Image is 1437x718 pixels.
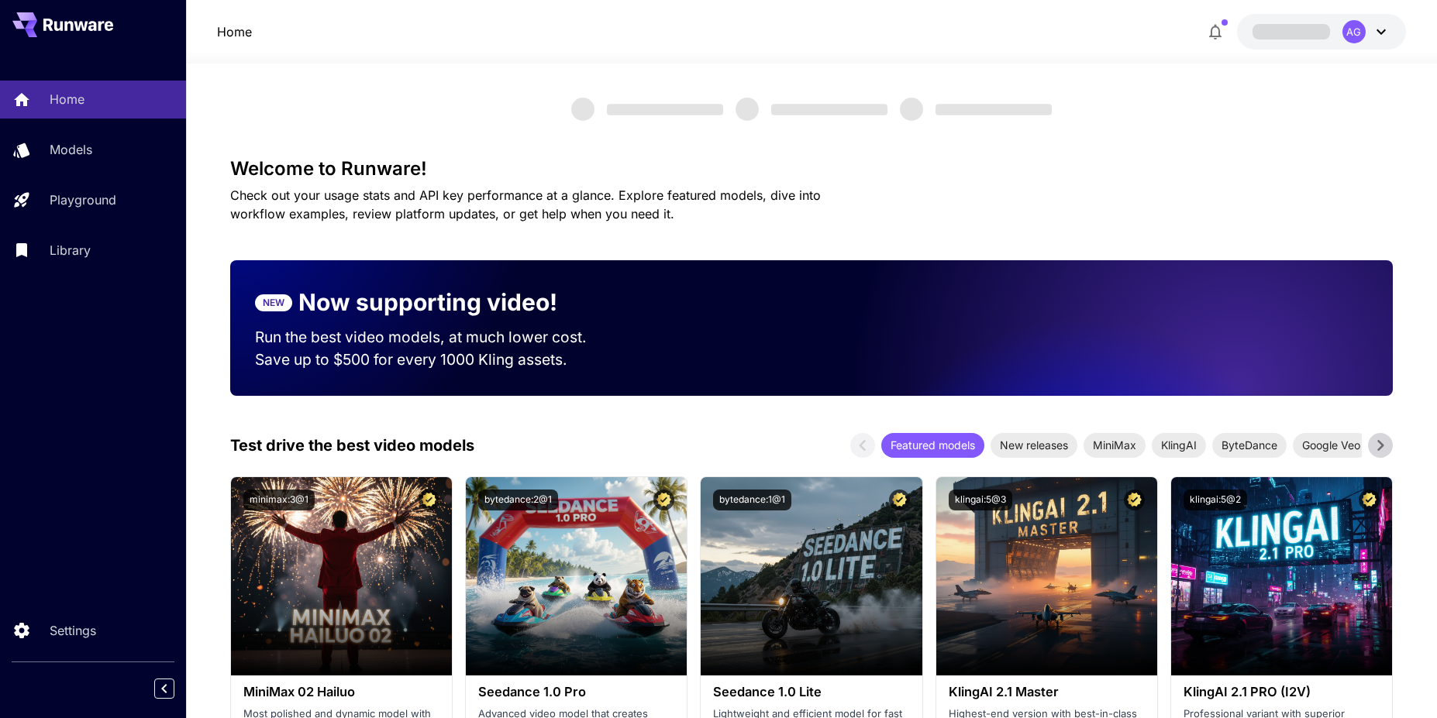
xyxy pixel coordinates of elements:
[478,685,674,699] h3: Seedance 1.0 Pro
[936,477,1157,675] img: alt
[217,22,252,41] nav: breadcrumb
[298,285,557,320] p: Now supporting video!
[1359,490,1380,510] button: Certified Model – Vetted for best performance and includes a commercial license.
[230,434,474,457] p: Test drive the best video models
[1184,685,1380,699] h3: KlingAI 2.1 PRO (I2V)
[243,685,439,699] h3: MiniMax 02 Hailuo
[50,191,116,209] p: Playground
[217,22,252,41] a: Home
[230,187,821,222] span: Check out your usage stats and API key performance at a glance. Explore featured models, dive int...
[991,433,1077,458] div: New releases
[949,685,1145,699] h3: KlingAI 2.1 Master
[949,490,1012,510] button: klingai:5@3
[889,490,910,510] button: Certified Model – Vetted for best performance and includes a commercial license.
[466,477,687,675] img: alt
[1293,433,1370,458] div: Google Veo
[713,490,791,510] button: bytedance:1@1
[1293,437,1370,453] span: Google Veo
[1212,433,1287,458] div: ByteDance
[50,241,91,259] p: Library
[701,477,922,675] img: alt
[881,433,984,458] div: Featured models
[1184,490,1247,510] button: klingai:5@2
[1152,433,1206,458] div: KlingAI
[1152,437,1206,453] span: KlingAI
[50,140,92,159] p: Models
[478,490,558,510] button: bytedance:2@1
[1171,477,1392,675] img: alt
[263,296,284,310] p: NEW
[1084,437,1146,453] span: MiniMax
[166,675,186,703] div: Collapse sidebar
[1237,14,1406,50] button: AG
[50,621,96,640] p: Settings
[154,678,174,699] button: Collapse sidebar
[255,349,616,371] p: Save up to $500 for every 1000 Kling assets.
[255,326,616,349] p: Run the best video models, at much lower cost.
[243,490,315,510] button: minimax:3@1
[1342,20,1366,43] div: AG
[653,490,674,510] button: Certified Model – Vetted for best performance and includes a commercial license.
[991,437,1077,453] span: New releases
[419,490,439,510] button: Certified Model – Vetted for best performance and includes a commercial license.
[50,90,84,108] p: Home
[881,437,984,453] span: Featured models
[231,477,452,675] img: alt
[1212,437,1287,453] span: ByteDance
[1124,490,1145,510] button: Certified Model – Vetted for best performance and includes a commercial license.
[230,158,1393,180] h3: Welcome to Runware!
[1084,433,1146,458] div: MiniMax
[713,685,909,699] h3: Seedance 1.0 Lite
